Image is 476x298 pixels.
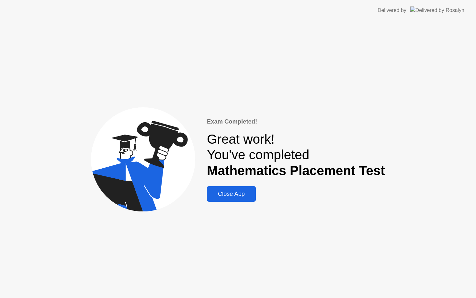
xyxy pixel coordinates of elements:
div: Close App [209,191,254,197]
div: Delivered by [378,6,406,14]
img: Delivered by Rosalyn [410,6,464,14]
b: Mathematics Placement Test [207,163,385,178]
button: Close App [207,186,256,202]
div: Great work! You've completed [207,131,385,179]
div: Exam Completed! [207,117,385,126]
